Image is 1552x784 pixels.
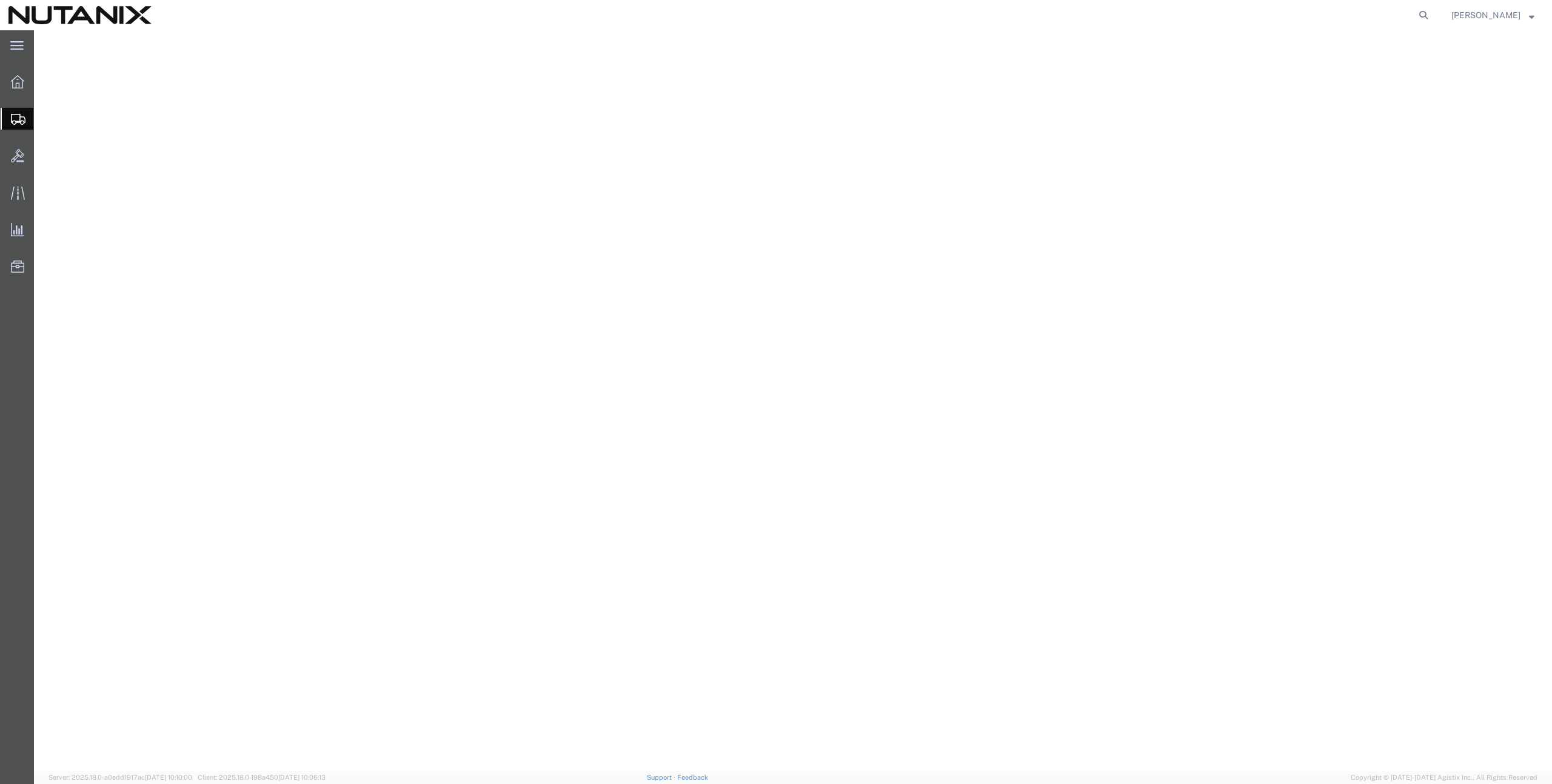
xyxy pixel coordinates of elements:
[1451,8,1535,22] button: [PERSON_NAME]
[198,774,326,781] span: Client: 2025.18.0-198a450
[677,774,708,781] a: Feedback
[48,774,192,781] span: Server: 2025.18.0-a0edd1917ac
[145,774,192,781] span: [DATE] 10:10:00
[34,30,1552,771] iframe: FS Legacy Container
[8,6,152,24] img: logo
[1351,772,1537,783] span: Copyright © [DATE]-[DATE] Agistix Inc., All Rights Reserved
[278,774,326,781] span: [DATE] 10:06:13
[1451,8,1520,22] span: Aanand Dave
[647,774,677,781] a: Support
